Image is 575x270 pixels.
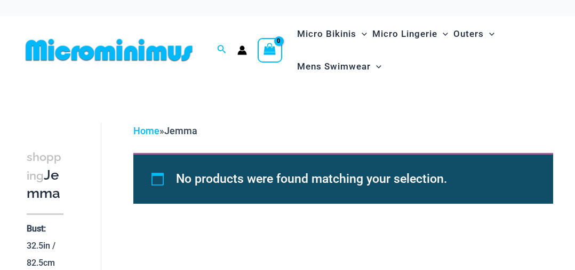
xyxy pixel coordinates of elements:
[371,53,381,80] span: Menu Toggle
[27,150,61,182] span: shopping
[437,20,448,48] span: Menu Toggle
[258,38,282,63] a: View Shopping Cart, empty
[297,53,371,80] span: Mens Swimwear
[453,20,484,48] span: Outers
[133,125,159,136] a: Home
[370,18,451,50] a: Micro LingerieMenu ToggleMenu Toggle
[21,38,197,62] img: MM SHOP LOGO FLAT
[133,153,553,204] div: No products were found matching your selection.
[133,125,197,136] span: »
[356,20,367,48] span: Menu Toggle
[294,50,384,83] a: Mens SwimwearMenu ToggleMenu Toggle
[217,43,227,57] a: Search icon link
[451,18,497,50] a: OutersMenu ToggleMenu Toggle
[293,16,554,84] nav: Site Navigation
[27,148,63,203] h3: Jemma
[297,20,356,48] span: Micro Bikinis
[372,20,437,48] span: Micro Lingerie
[294,18,370,50] a: Micro BikinisMenu ToggleMenu Toggle
[27,223,46,234] p: Bust:
[237,45,247,55] a: Account icon link
[27,241,55,268] p: 32.5in / 82.5cm
[164,125,197,136] span: Jemma
[484,20,494,48] span: Menu Toggle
